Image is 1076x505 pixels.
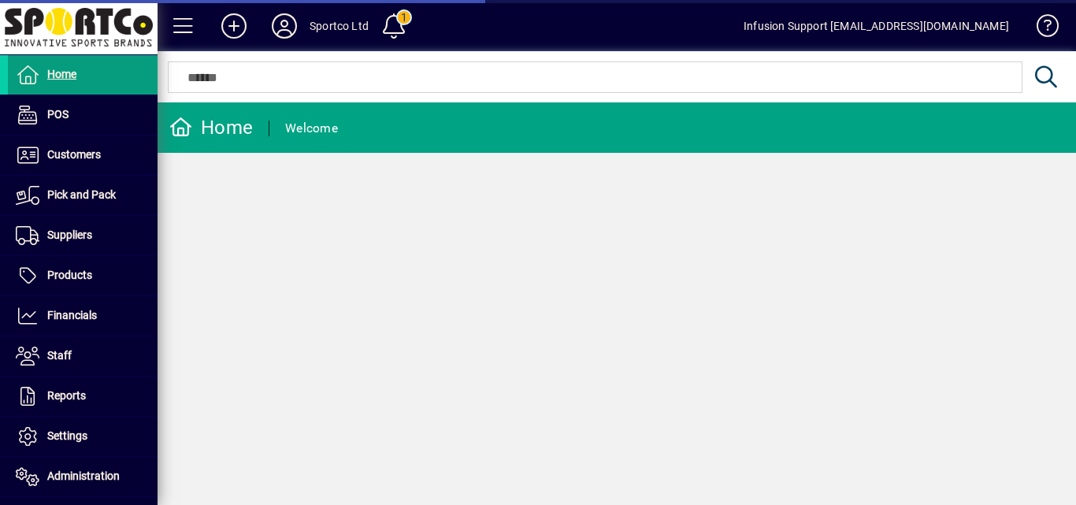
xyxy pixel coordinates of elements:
span: Products [47,269,92,281]
a: Financials [8,296,158,336]
span: Customers [47,148,101,161]
button: Add [209,12,259,40]
a: Suppliers [8,216,158,255]
div: Welcome [285,116,338,141]
button: Profile [259,12,310,40]
span: Home [47,68,76,80]
a: Customers [8,136,158,175]
a: Reports [8,377,158,416]
span: Settings [47,429,87,442]
a: Knowledge Base [1025,3,1056,54]
span: POS [47,108,69,121]
span: Reports [47,389,86,402]
a: Settings [8,417,158,456]
div: Home [169,115,253,140]
a: Pick and Pack [8,176,158,215]
a: Staff [8,336,158,376]
span: Suppliers [47,228,92,241]
span: Pick and Pack [47,188,116,201]
span: Staff [47,349,72,362]
span: Administration [47,470,120,482]
a: POS [8,95,158,135]
div: Sportco Ltd [310,13,369,39]
a: Products [8,256,158,295]
div: Infusion Support [EMAIL_ADDRESS][DOMAIN_NAME] [744,13,1009,39]
span: Financials [47,309,97,321]
a: Administration [8,457,158,496]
